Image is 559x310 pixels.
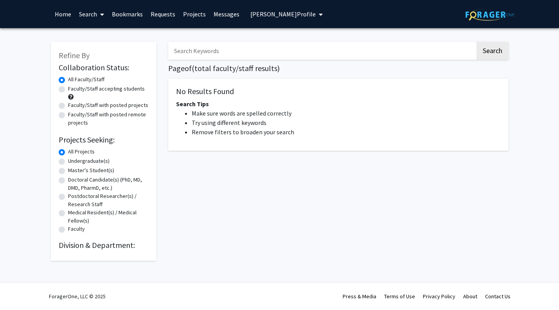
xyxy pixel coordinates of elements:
[176,87,501,96] h5: No Results Found
[168,64,509,73] h1: Page of ( total faculty/staff results)
[49,283,106,310] div: ForagerOne, LLC © 2025
[384,293,415,300] a: Terms of Use
[210,0,243,28] a: Messages
[168,42,475,60] input: Search Keywords
[68,85,145,93] label: Faculty/Staff accepting students
[75,0,108,28] a: Search
[343,293,376,300] a: Press & Media
[59,63,149,72] h2: Collaboration Status:
[476,42,509,60] button: Search
[250,10,316,18] span: [PERSON_NAME] Profile
[192,118,501,127] li: Try using different keywords
[68,148,95,156] label: All Projects
[168,159,509,176] nav: Page navigation
[68,157,110,165] label: Undergraduate(s)
[108,0,147,28] a: Bookmarks
[192,127,501,137] li: Remove filters to broaden your search
[176,100,209,108] span: Search Tips
[179,0,210,28] a: Projects
[463,293,477,300] a: About
[68,101,148,109] label: Faculty/Staff with posted projects
[68,166,114,175] label: Master's Student(s)
[51,0,75,28] a: Home
[59,241,149,250] h2: Division & Department:
[68,208,149,225] label: Medical Resident(s) / Medical Fellow(s)
[68,192,149,208] label: Postdoctoral Researcher(s) / Research Staff
[485,293,510,300] a: Contact Us
[147,0,179,28] a: Requests
[68,110,149,127] label: Faculty/Staff with posted remote projects
[59,135,149,144] h2: Projects Seeking:
[192,109,501,118] li: Make sure words are spelled correctly
[68,75,104,84] label: All Faculty/Staff
[68,225,85,233] label: Faculty
[68,176,149,192] label: Doctoral Candidate(s) (PhD, MD, DMD, PharmD, etc.)
[466,9,514,21] img: ForagerOne Logo
[59,50,90,60] span: Refine By
[423,293,455,300] a: Privacy Policy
